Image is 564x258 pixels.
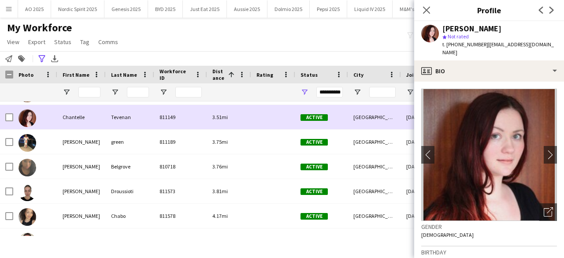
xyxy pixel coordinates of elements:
a: View [4,36,23,48]
div: Chabo [106,204,154,228]
button: Open Filter Menu [406,88,414,96]
div: Chantelle [57,105,106,129]
div: [DATE] [401,204,454,228]
div: green [106,130,154,154]
div: [DATE] [401,179,454,203]
button: Open Filter Menu [353,88,361,96]
a: Tag [77,36,93,48]
span: Not rated [448,33,469,40]
input: City Filter Input [369,87,396,97]
button: Pepsi 2025 [310,0,347,18]
img: Elena Chabo [19,208,36,226]
span: Active [301,114,328,121]
div: Bio [414,60,564,82]
span: Workforce ID [160,68,191,81]
span: Tag [80,38,89,46]
div: [DATE] [401,130,454,154]
div: Belgrove [106,154,154,179]
div: [PERSON_NAME] [57,130,106,154]
span: Active [301,164,328,170]
img: Alexandra Belgrove [19,159,36,176]
a: Status [51,36,75,48]
div: 811900 [154,228,207,253]
button: Genesis 2025 [104,0,148,18]
a: Export [25,36,49,48]
button: Dolmio 2025 [267,0,310,18]
div: [DATE] [401,154,454,179]
span: Active [301,139,328,146]
img: Crew avatar or photo [421,89,557,221]
button: Aussie 2025 [227,0,267,18]
div: [GEOGRAPHIC_DATA] [348,179,401,203]
span: Rating [256,71,273,78]
span: Active [301,188,328,195]
span: First Name [63,71,89,78]
div: 810718 [154,154,207,179]
span: Status [54,38,71,46]
h3: Birthday [421,248,557,256]
div: [PERSON_NAME] [57,179,106,203]
button: BYD 2025 [148,0,183,18]
span: 3.76mi [212,163,228,170]
span: View [7,38,19,46]
span: [DEMOGRAPHIC_DATA] [421,232,474,238]
button: Just Eat 2025 [183,0,227,18]
h3: Profile [414,4,564,16]
span: 3.75mi [212,138,228,145]
span: Status [301,71,318,78]
span: 4.17mi [212,213,228,219]
img: Alexandra Droussioti [19,183,36,201]
app-action-btn: Advanced filters [37,53,47,64]
span: Joined [406,71,423,78]
div: [GEOGRAPHIC_DATA] [348,130,401,154]
div: 811149 [154,105,207,129]
span: 3.81mi [212,188,228,194]
button: Open Filter Menu [301,88,308,96]
span: Last Name [111,71,137,78]
div: [GEOGRAPHIC_DATA] [348,228,401,253]
h3: Gender [421,223,557,231]
button: M&M's 2025 [393,0,433,18]
input: First Name Filter Input [78,87,100,97]
span: Photo [19,71,33,78]
div: 811578 [154,204,207,228]
div: [DATE] [401,228,454,253]
img: sharon green [19,134,36,152]
span: 3.51mi [212,114,228,120]
div: [PERSON_NAME] [57,204,106,228]
button: Liquid IV 2025 [347,0,393,18]
div: [PERSON_NAME] [106,228,154,253]
div: [PERSON_NAME] [57,228,106,253]
div: [GEOGRAPHIC_DATA] [348,154,401,179]
button: AO 2025 [18,0,51,18]
app-action-btn: Notify workforce [4,53,14,64]
span: Active [301,213,328,220]
div: 811573 [154,179,207,203]
div: Tevenan [106,105,154,129]
a: Comms [95,36,122,48]
input: Workforce ID Filter Input [175,87,202,97]
span: t. [PHONE_NUMBER] [442,41,488,48]
input: Last Name Filter Input [127,87,149,97]
span: City [353,71,364,78]
img: Rafael Dibacco Pires [19,233,36,251]
app-action-btn: Export XLSX [49,53,60,64]
button: Nordic Spirit 2025 [51,0,104,18]
span: Comms [98,38,118,46]
span: | [EMAIL_ADDRESS][DOMAIN_NAME] [442,41,554,56]
span: Distance [212,68,225,81]
img: Chantelle Tevenan [19,109,36,127]
app-action-btn: Add to tag [16,53,27,64]
div: [PERSON_NAME] [57,154,106,179]
div: [DATE] [401,105,454,129]
div: [GEOGRAPHIC_DATA] [348,105,401,129]
div: [PERSON_NAME] [442,25,501,33]
div: 811189 [154,130,207,154]
div: Droussioti [106,179,154,203]
span: Export [28,38,45,46]
div: [GEOGRAPHIC_DATA] [348,204,401,228]
button: Open Filter Menu [160,88,167,96]
button: Open Filter Menu [111,88,119,96]
button: Open Filter Menu [63,88,70,96]
span: My Workforce [7,21,72,34]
